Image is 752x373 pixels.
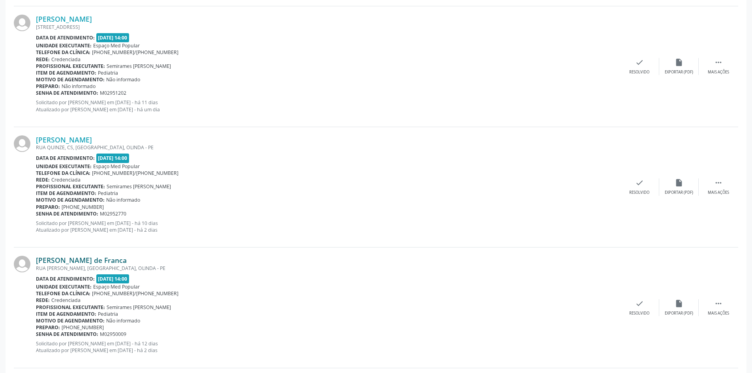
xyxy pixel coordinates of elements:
div: Mais ações [708,190,729,195]
b: Profissional executante: [36,304,105,311]
span: Não informado [62,83,96,90]
span: Pediatria [98,190,118,197]
b: Motivo de agendamento: [36,197,105,203]
b: Item de agendamento: [36,190,96,197]
div: Resolvido [629,190,649,195]
span: Espaço Med Popular [93,42,140,49]
i:  [714,58,723,67]
span: Credenciada [51,176,81,183]
b: Unidade executante: [36,42,92,49]
b: Preparo: [36,204,60,210]
span: Semirames [PERSON_NAME] [107,63,171,69]
b: Telefone da clínica: [36,170,90,176]
span: [PHONE_NUMBER] [62,204,104,210]
span: Credenciada [51,56,81,63]
span: Não informado [106,317,140,324]
i: check [635,58,644,67]
span: [DATE] 14:00 [96,154,129,163]
span: Não informado [106,76,140,83]
span: Credenciada [51,297,81,304]
b: Profissional executante: [36,183,105,190]
div: Exportar (PDF) [665,190,693,195]
i:  [714,178,723,187]
span: Pediatria [98,311,118,317]
div: Mais ações [708,69,729,75]
b: Motivo de agendamento: [36,317,105,324]
b: Item de agendamento: [36,69,96,76]
div: Resolvido [629,69,649,75]
b: Unidade executante: [36,163,92,170]
span: [DATE] 14:00 [96,274,129,283]
i: insert_drive_file [675,58,683,67]
div: Mais ações [708,311,729,316]
b: Profissional executante: [36,63,105,69]
p: Solicitado por [PERSON_NAME] em [DATE] - há 11 dias Atualizado por [PERSON_NAME] em [DATE] - há u... [36,99,620,112]
div: Exportar (PDF) [665,69,693,75]
span: M02950009 [100,331,126,337]
b: Data de atendimento: [36,276,95,282]
span: [PHONE_NUMBER]/[PHONE_NUMBER] [92,49,178,56]
span: [PHONE_NUMBER] [62,324,104,331]
b: Preparo: [36,83,60,90]
span: M02951202 [100,90,126,96]
p: Solicitado por [PERSON_NAME] em [DATE] - há 12 dias Atualizado por [PERSON_NAME] em [DATE] - há 2... [36,340,620,354]
div: [STREET_ADDRESS] [36,24,620,30]
a: [PERSON_NAME] [36,15,92,23]
b: Data de atendimento: [36,34,95,41]
b: Rede: [36,176,50,183]
b: Senha de atendimento: [36,331,98,337]
span: [PHONE_NUMBER]/[PHONE_NUMBER] [92,170,178,176]
i: check [635,299,644,308]
b: Telefone da clínica: [36,49,90,56]
b: Unidade executante: [36,283,92,290]
b: Data de atendimento: [36,155,95,161]
div: Exportar (PDF) [665,311,693,316]
b: Preparo: [36,324,60,331]
img: img [14,135,30,152]
b: Senha de atendimento: [36,90,98,96]
span: M02952770 [100,210,126,217]
span: Pediatria [98,69,118,76]
span: Espaço Med Popular [93,163,140,170]
span: [DATE] 14:00 [96,33,129,42]
b: Motivo de agendamento: [36,76,105,83]
p: Solicitado por [PERSON_NAME] em [DATE] - há 10 dias Atualizado por [PERSON_NAME] em [DATE] - há 2... [36,220,620,233]
a: [PERSON_NAME] [36,135,92,144]
div: RUA QUINZE, CS, [GEOGRAPHIC_DATA], OLINDA - PE [36,144,620,151]
b: Telefone da clínica: [36,290,90,297]
span: Espaço Med Popular [93,283,140,290]
b: Rede: [36,56,50,63]
i: insert_drive_file [675,178,683,187]
i: check [635,178,644,187]
span: Não informado [106,197,140,203]
b: Senha de atendimento: [36,210,98,217]
img: img [14,15,30,31]
div: RUA [PERSON_NAME], [GEOGRAPHIC_DATA], OLINDA - PE [36,265,620,272]
img: img [14,256,30,272]
i:  [714,299,723,308]
span: Semirames [PERSON_NAME] [107,183,171,190]
b: Item de agendamento: [36,311,96,317]
b: Rede: [36,297,50,304]
a: [PERSON_NAME] de Franca [36,256,127,264]
i: insert_drive_file [675,299,683,308]
div: Resolvido [629,311,649,316]
span: Semirames [PERSON_NAME] [107,304,171,311]
span: [PHONE_NUMBER]/[PHONE_NUMBER] [92,290,178,297]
